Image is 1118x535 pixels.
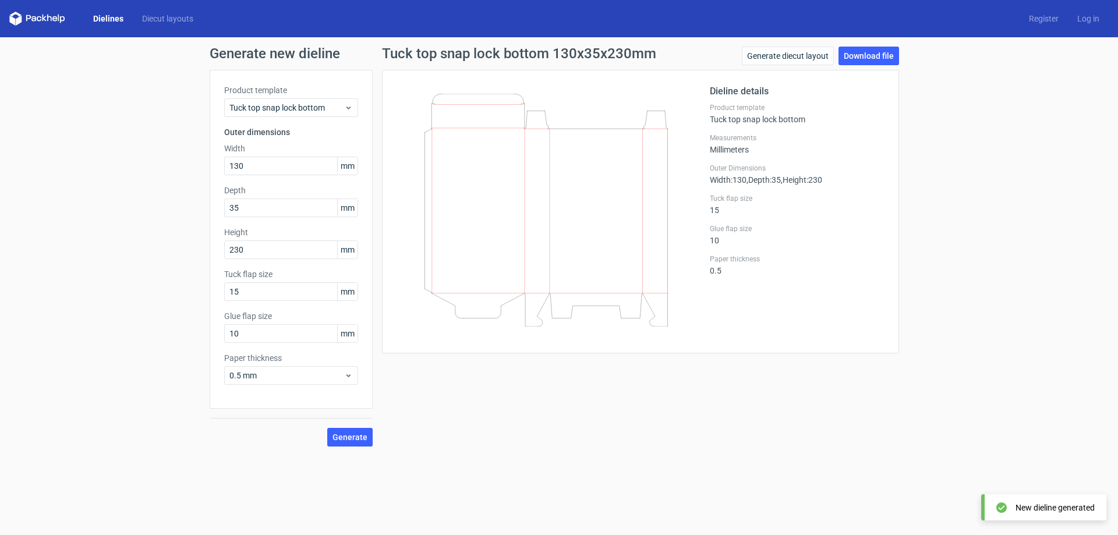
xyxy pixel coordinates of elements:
div: New dieline generated [1016,502,1095,513]
span: 0.5 mm [229,370,344,381]
label: Depth [224,185,358,196]
label: Glue flap size [710,224,885,233]
span: Tuck top snap lock bottom [229,102,344,114]
span: mm [337,241,358,258]
h3: Outer dimensions [224,126,358,138]
span: , Depth : 35 [746,175,781,185]
label: Measurements [710,133,885,143]
label: Product template [224,84,358,96]
a: Log in [1068,13,1109,24]
h1: Generate new dieline [210,47,908,61]
span: , Height : 230 [781,175,822,185]
div: 0.5 [710,254,885,275]
span: mm [337,325,358,342]
a: Diecut layouts [133,13,203,24]
span: Generate [332,433,367,441]
button: Generate [327,428,373,447]
a: Register [1020,13,1068,24]
span: mm [337,157,358,175]
span: mm [337,199,358,217]
label: Paper thickness [710,254,885,264]
div: 10 [710,224,885,245]
label: Product template [710,103,885,112]
div: Millimeters [710,133,885,154]
label: Tuck flap size [224,268,358,280]
a: Dielines [84,13,133,24]
div: 15 [710,194,885,215]
label: Width [224,143,358,154]
div: Tuck top snap lock bottom [710,103,885,124]
h2: Dieline details [710,84,885,98]
span: mm [337,283,358,300]
a: Generate diecut layout [742,47,834,65]
label: Tuck flap size [710,194,885,203]
span: Width : 130 [710,175,746,185]
h1: Tuck top snap lock bottom 130x35x230mm [382,47,656,61]
label: Height [224,226,358,238]
label: Outer Dimensions [710,164,885,173]
label: Glue flap size [224,310,358,322]
label: Paper thickness [224,352,358,364]
a: Download file [838,47,899,65]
